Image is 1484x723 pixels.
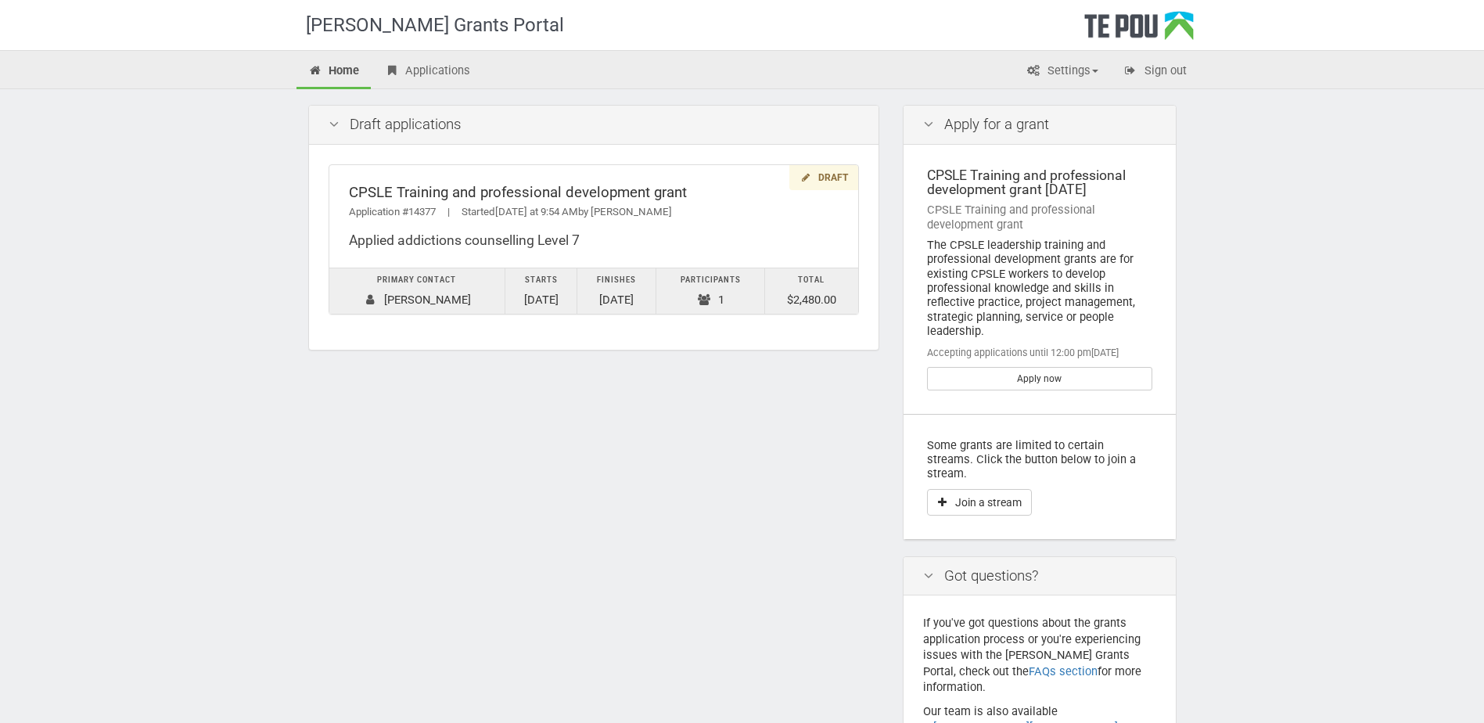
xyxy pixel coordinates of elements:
[664,272,756,289] div: Participants
[927,367,1152,390] a: Apply now
[927,203,1152,232] div: CPSLE Training and professional development grant
[495,206,578,218] span: [DATE] at 9:54 AM
[372,55,482,89] a: Applications
[329,268,505,315] td: [PERSON_NAME]
[513,272,569,289] div: Starts
[337,272,497,289] div: Primary contact
[349,204,839,221] div: Application #14377 Started by [PERSON_NAME]
[927,238,1152,338] div: The CPSLE leadership training and professional development grants are for existing CPSLE workers ...
[773,272,850,289] div: Total
[904,557,1176,596] div: Got questions?
[585,272,648,289] div: Finishes
[904,106,1176,145] div: Apply for a grant
[927,438,1152,481] p: Some grants are limited to certain streams. Click the button below to join a stream.
[927,489,1032,516] button: Join a stream
[505,268,577,315] td: [DATE]
[436,206,462,218] span: |
[927,168,1152,197] div: CPSLE Training and professional development grant [DATE]
[296,55,372,89] a: Home
[927,346,1152,360] div: Accepting applications until 12:00 pm[DATE]
[923,615,1156,696] p: If you've got questions about the grants application process or you're experiencing issues with t...
[656,268,765,315] td: 1
[1112,55,1198,89] a: Sign out
[349,185,839,201] div: CPSLE Training and professional development grant
[349,232,839,249] div: Applied addictions counselling Level 7
[789,165,857,191] div: Draft
[765,268,858,315] td: $2,480.00
[1029,664,1098,678] a: FAQs section
[1015,55,1110,89] a: Settings
[309,106,879,145] div: Draft applications
[577,268,656,315] td: [DATE]
[1084,11,1194,50] div: Te Pou Logo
